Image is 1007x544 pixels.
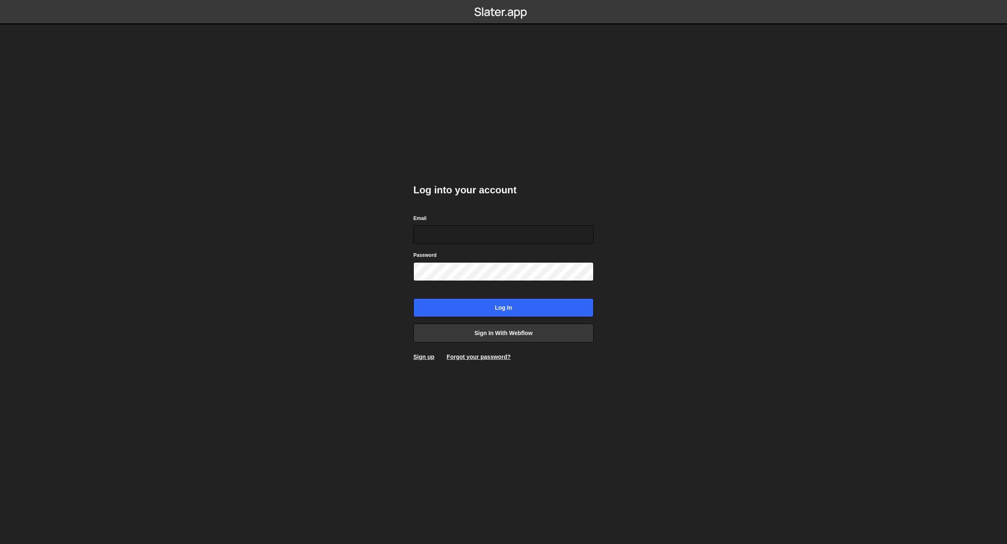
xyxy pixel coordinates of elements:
[413,184,594,197] h2: Log into your account
[413,324,594,342] a: Sign in with Webflow
[413,251,437,259] label: Password
[413,298,594,317] input: Log in
[447,354,510,360] a: Forgot your password?
[413,354,434,360] a: Sign up
[413,214,426,222] label: Email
